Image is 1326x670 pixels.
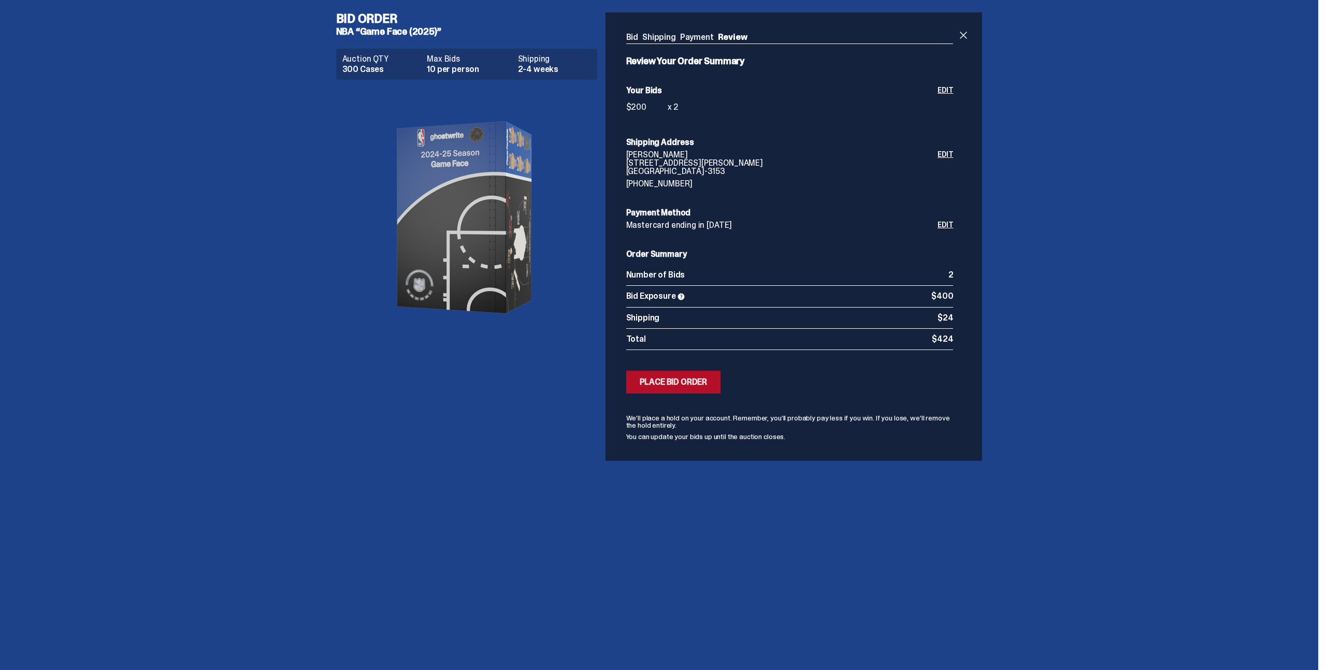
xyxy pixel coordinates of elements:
[668,103,679,111] p: x 2
[948,271,954,279] p: 2
[938,314,954,322] p: $24
[626,414,954,429] p: We’ll place a hold on your account. Remember, you’ll probably pay less if you win. If you lose, w...
[626,335,932,343] p: Total
[342,55,421,63] dt: Auction QTY
[932,335,953,343] p: $424
[363,88,570,347] img: product image
[626,167,938,176] p: [GEOGRAPHIC_DATA]-3153
[336,27,606,36] h5: NBA “Game Face (2025)”
[626,314,938,322] p: Shipping
[938,221,953,229] a: Edit
[626,221,938,229] p: Mastercard ending in [DATE]
[626,371,721,394] button: Place Bid Order
[642,32,676,42] a: Shipping
[626,180,938,188] p: [PHONE_NUMBER]
[626,32,639,42] a: Bid
[518,65,591,74] dd: 2-4 weeks
[626,86,938,95] h6: Your Bids
[626,209,954,217] h6: Payment Method
[626,103,668,111] p: $200
[342,65,421,74] dd: 300 Cases
[427,65,511,74] dd: 10 per person
[938,86,953,118] a: Edit
[680,32,714,42] a: Payment
[518,55,591,63] dt: Shipping
[640,378,708,386] div: Place Bid Order
[931,292,953,301] p: $400
[626,433,954,440] p: You can update your bids up until the auction closes.
[626,292,932,301] p: Bid Exposure
[938,151,953,188] a: Edit
[427,55,511,63] dt: Max Bids
[626,138,954,147] h6: Shipping Address
[626,56,954,66] h5: Review Your Order Summary
[336,12,606,25] h4: Bid Order
[626,159,938,167] p: [STREET_ADDRESS][PERSON_NAME]
[626,271,948,279] p: Number of Bids
[718,32,747,42] a: Review
[626,151,938,159] p: [PERSON_NAME]
[626,250,954,258] h6: Order Summary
